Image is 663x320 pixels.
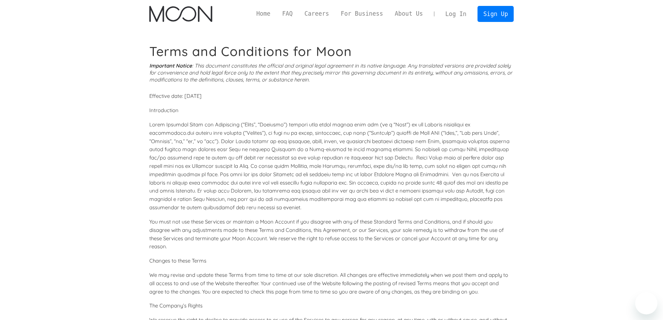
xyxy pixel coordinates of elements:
strong: Important Notice [149,62,192,69]
a: Careers [299,9,335,18]
a: Log In [440,6,472,22]
img: Moon Logo [149,6,212,22]
a: Sign Up [477,6,514,22]
p: The Company’s Rights [149,302,514,310]
a: Home [251,9,276,18]
p: We may revise and update these Terms from time to time at our sole discretion. All changes are ef... [149,271,514,296]
p: Lorem Ipsumdol Sitam con Adipiscing (“Elits”, “Doeiusmo”) tempori utla etdol magnaa enim adm (ve ... [149,120,514,212]
i: : This document constitutes the official and original legal agreement in its native language. Any... [149,62,512,83]
p: Changes to these Terms [149,257,514,265]
iframe: Button to launch messaging window [635,292,657,314]
p: Effective date: [DATE] [149,92,514,100]
h1: Terms and Conditions for Moon [149,44,514,59]
p: You must not use these Services or maintain a Moon Account if you disagree with any of these Stan... [149,218,514,251]
p: Introduction [149,106,514,115]
a: home [149,6,212,22]
a: FAQ [276,9,299,18]
a: About Us [389,9,429,18]
a: For Business [335,9,389,18]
